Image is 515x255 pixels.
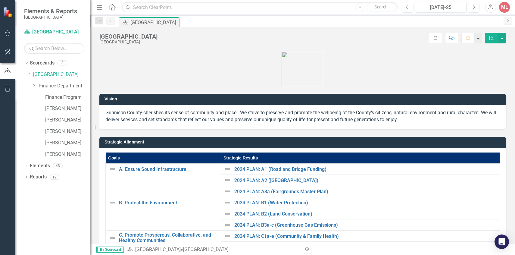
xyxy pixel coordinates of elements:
div: 8 [58,61,67,66]
a: B. Protect the Environment [119,200,218,206]
h3: Vision [105,97,503,101]
img: Not Defined [109,199,116,206]
img: Not Defined [224,188,231,195]
span: By Scorecard [96,247,124,253]
a: [PERSON_NAME] [45,128,90,135]
img: Not Defined [224,210,231,217]
a: Elements [30,162,50,169]
a: A. Ensure Sound Infrastructure [119,167,218,172]
img: ClearPoint Strategy [3,7,14,17]
div: [GEOGRAPHIC_DATA] [183,247,229,252]
p: Gunnison County cherishes its sense of community and place. We strive to preserve and promote the... [105,109,500,123]
a: C. Promote Prosperous, Collaborative, and Healthy Communities [119,232,218,243]
a: 2024 PLAN: C1a-e (Community & Family Health) [234,234,497,239]
img: Not Defined [224,165,231,173]
div: [GEOGRAPHIC_DATA] [99,33,158,40]
a: 2024 PLAN: B2 (Land Conservation) [234,211,497,217]
div: 43 [53,163,63,168]
a: 2024 PLAN: A3a (Fairgrounds Master Plan) [234,189,497,194]
h3: Strategic Alignment [105,140,503,144]
a: [PERSON_NAME] [45,105,90,112]
a: Reports [30,174,47,181]
a: 2024 PLAN: B1 (Water Protection) [234,200,497,206]
a: 2024 PLAN: A2 ([GEOGRAPHIC_DATA]) [234,178,497,183]
a: [GEOGRAPHIC_DATA] [33,71,90,78]
a: [PERSON_NAME] [45,117,90,124]
a: 2024 PLAN: B3a-c (Greenhouse Gas Emissions) [234,222,497,228]
span: Search [375,5,388,9]
div: [GEOGRAPHIC_DATA] [130,19,178,26]
div: 19 [50,175,59,180]
div: [DATE]-25 [417,4,464,11]
img: Not Defined [224,221,231,228]
a: [PERSON_NAME] [45,140,90,146]
small: [GEOGRAPHIC_DATA] [24,15,77,20]
button: ML [499,2,510,13]
span: Elements & Reports [24,8,77,15]
button: Search [366,3,396,11]
div: Open Intercom Messenger [495,235,509,249]
a: [GEOGRAPHIC_DATA] [24,29,84,36]
a: 2024 PLAN: A1 (Road and Bridge Funding) [234,167,497,172]
img: Not Defined [109,165,116,173]
img: Not Defined [224,199,231,206]
img: Not Defined [224,232,231,240]
img: Not Defined [224,244,231,251]
a: Finance Department [39,83,90,90]
img: Not Defined [109,234,116,241]
div: » [127,246,298,253]
a: [GEOGRAPHIC_DATA] [135,247,181,252]
input: Search ClearPoint... [122,2,398,13]
img: Gunnison%20Co%20Logo%20E-small.png [282,52,324,86]
input: Search Below... [24,43,84,54]
a: Finance Program [45,94,90,101]
button: [DATE]-25 [415,2,467,13]
img: Not Defined [224,177,231,184]
a: [PERSON_NAME] [45,151,90,158]
div: [GEOGRAPHIC_DATA] [99,40,158,44]
a: Scorecards [30,60,55,67]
